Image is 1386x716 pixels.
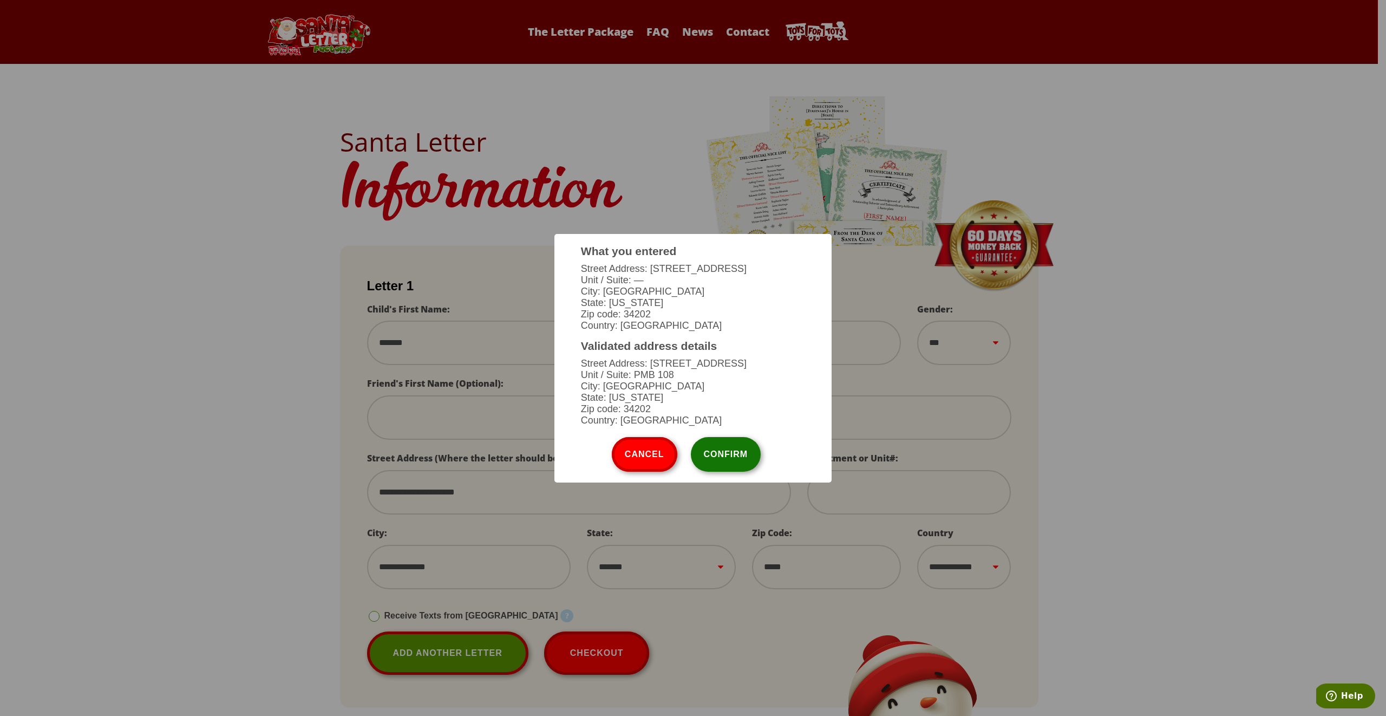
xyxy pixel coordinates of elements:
li: Unit / Suite: PMB 108 [581,369,805,381]
button: Confirm [691,437,761,472]
li: State: [US_STATE] [581,392,805,403]
li: Country: [GEOGRAPHIC_DATA] [581,320,805,331]
h3: Validated address details [581,340,805,353]
li: City: [GEOGRAPHIC_DATA] [581,286,805,297]
li: Country: [GEOGRAPHIC_DATA] [581,415,805,426]
li: Zip code: 34202 [581,403,805,415]
li: Unit / Suite: — [581,275,805,286]
iframe: Opens a widget where you can find more information [1316,684,1375,711]
h3: What you entered [581,245,805,258]
li: Street Address: [STREET_ADDRESS] [581,263,805,275]
li: State: [US_STATE] [581,297,805,309]
button: Cancel [612,437,677,472]
li: City: [GEOGRAPHIC_DATA] [581,381,805,392]
li: Street Address: [STREET_ADDRESS] [581,358,805,369]
li: Zip code: 34202 [581,309,805,320]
